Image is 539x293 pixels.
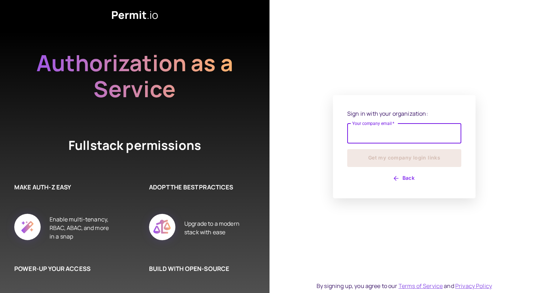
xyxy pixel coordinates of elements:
h6: BUILD WITH OPEN-SOURCE [149,264,248,273]
label: Your company email [352,120,395,126]
div: By signing up, you agree to our and [317,282,492,290]
h6: ADOPT THE BEST PRACTICES [149,183,248,192]
p: Sign in with your organization: [347,109,461,118]
h6: MAKE AUTH-Z EASY [14,183,113,192]
div: Enable multi-tenancy, RBAC, ABAC, and more in a snap [50,206,113,250]
a: Terms of Service [399,282,443,290]
h4: Fullstack permissions [42,137,227,154]
button: Back [347,173,461,184]
h6: POWER-UP YOUR ACCESS [14,264,113,273]
div: Upgrade to a modern stack with ease [184,206,248,250]
button: Get my company login links [347,149,461,167]
h2: Authorization as a Service [14,50,256,102]
a: Privacy Policy [455,282,492,290]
